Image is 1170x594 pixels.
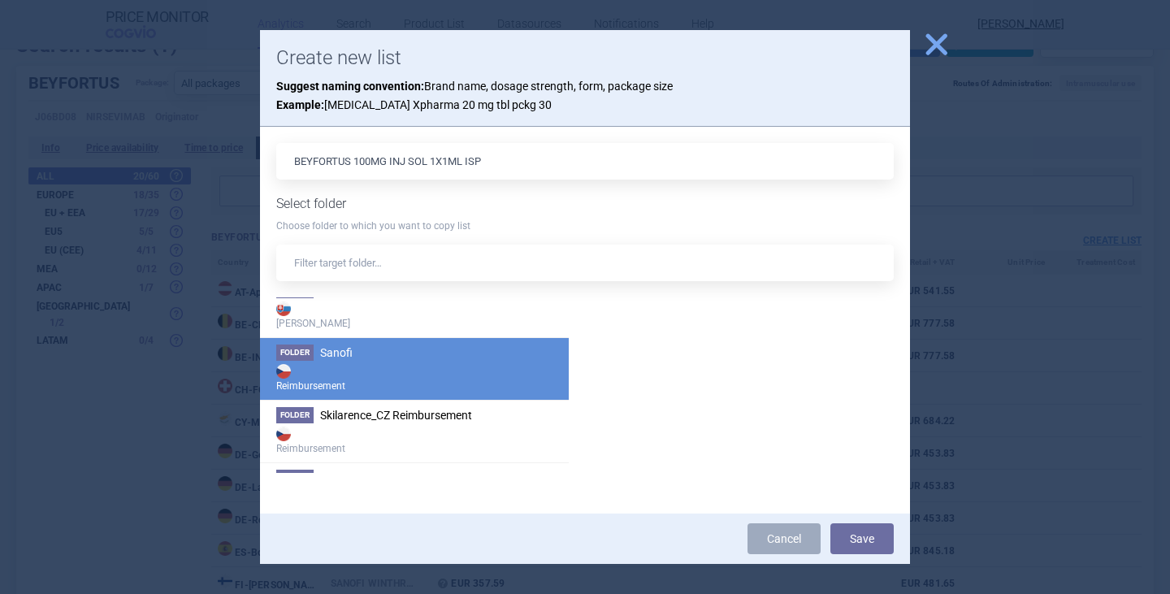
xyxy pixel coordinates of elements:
[276,77,894,114] p: Brand name, dosage strength, form, package size [MEDICAL_DATA] Xpharma 20 mg tbl pckg 30
[276,245,894,281] input: Filter target folder…
[320,346,353,359] span: Sanofi
[276,98,324,111] strong: Example:
[276,407,314,423] span: Folder
[320,409,472,422] span: Skilarence_CZ Reimbursement
[276,80,424,93] strong: Suggest naming convention:
[276,46,894,70] h1: Create new list
[276,196,894,211] h1: Select folder
[276,298,552,331] strong: [PERSON_NAME]
[276,345,314,361] span: Folder
[276,364,291,379] img: CZ
[276,427,291,441] img: CZ
[276,361,552,393] strong: Reimbursement
[276,301,291,316] img: SK
[276,219,894,233] p: Choose folder to which you want to copy list
[276,143,894,180] input: List name
[320,471,574,484] span: Somatuline (Ipsen)_ CZ reimbursement
[276,423,552,456] strong: Reimbursement
[276,470,314,486] span: Folder
[830,523,894,554] button: Save
[747,523,821,554] a: Cancel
